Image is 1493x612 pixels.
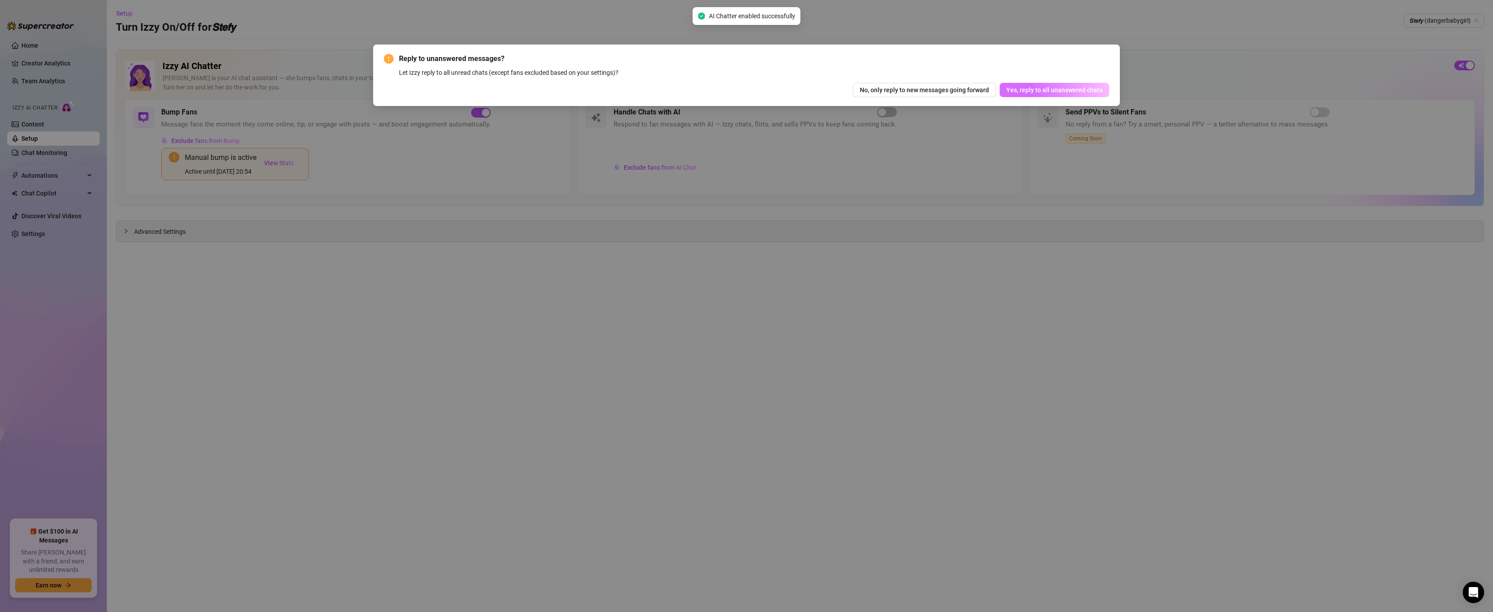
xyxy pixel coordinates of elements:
span: AI Chatter enabled successfully [709,11,795,21]
button: Yes, reply to all unanswered chats [1000,83,1109,97]
div: Open Intercom Messenger [1463,582,1484,603]
span: exclamation-circle [384,54,394,64]
span: No, only reply to new messages going forward [860,86,989,94]
span: Yes, reply to all unanswered chats [1006,86,1102,94]
span: Reply to unanswered messages? [399,53,1109,64]
span: check-circle [698,12,705,20]
button: No, only reply to new messages going forward [853,83,996,97]
div: Let Izzy reply to all unread chats (except fans excluded based on your settings)? [399,68,1109,78]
